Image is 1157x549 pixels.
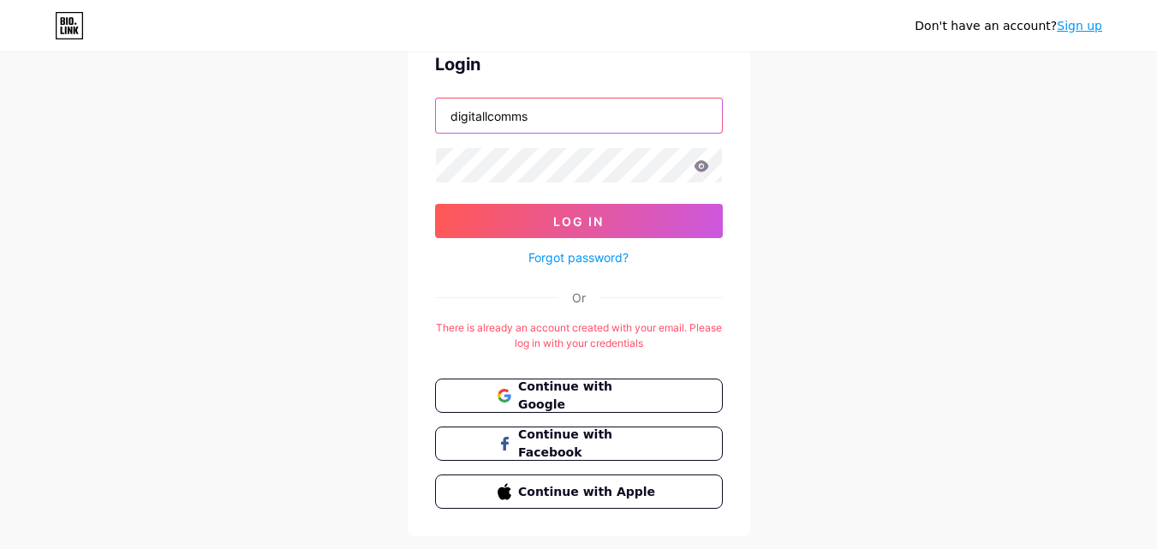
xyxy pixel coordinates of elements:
[435,379,723,413] button: Continue with Google
[518,426,659,462] span: Continue with Facebook
[528,248,629,266] a: Forgot password?
[518,483,659,501] span: Continue with Apple
[518,378,659,414] span: Continue with Google
[435,474,723,509] button: Continue with Apple
[915,17,1102,35] div: Don't have an account?
[435,320,723,351] div: There is already an account created with your email. Please log in with your credentials
[1057,19,1102,33] a: Sign up
[435,204,723,238] button: Log In
[436,98,722,133] input: Username
[435,427,723,461] button: Continue with Facebook
[435,51,723,77] div: Login
[553,214,604,229] span: Log In
[572,289,586,307] div: Or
